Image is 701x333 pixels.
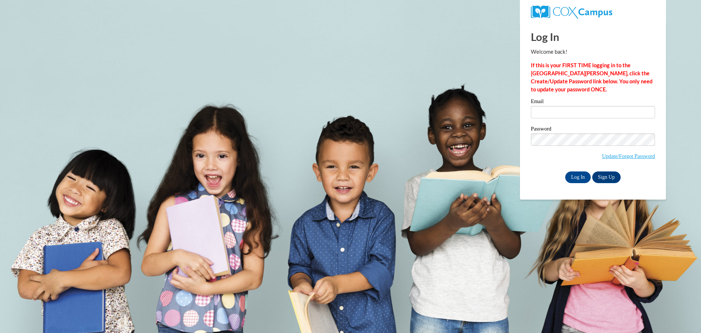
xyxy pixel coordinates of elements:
a: COX Campus [531,8,612,15]
input: Log In [565,171,591,183]
img: COX Campus [531,5,612,19]
a: Sign Up [592,171,621,183]
p: Welcome back! [531,48,655,56]
a: Update/Forgot Password [602,153,655,159]
h1: Log In [531,29,655,44]
strong: If this is your FIRST TIME logging in to the [GEOGRAPHIC_DATA][PERSON_NAME], click the Create/Upd... [531,62,652,92]
label: Password [531,126,655,133]
label: Email [531,99,655,106]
